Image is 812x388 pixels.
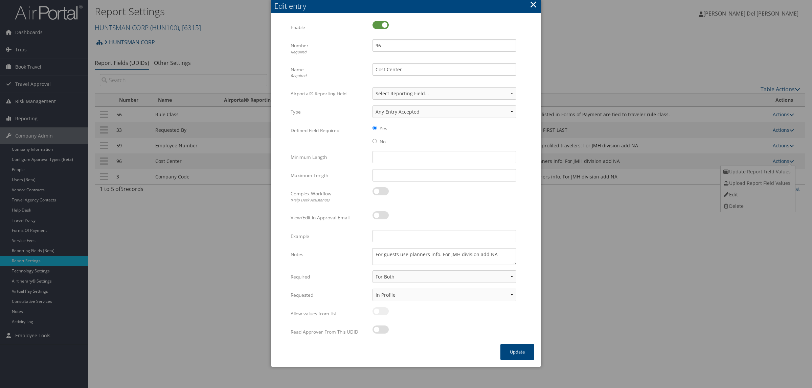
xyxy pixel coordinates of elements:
label: Allow values from list [291,307,367,320]
label: Required [291,270,367,283]
label: Yes [380,125,387,132]
label: Read Approver From This UDID [291,325,367,338]
label: Notes [291,248,367,261]
label: No [380,138,386,145]
label: Complex Workflow [291,187,367,206]
label: Requested [291,289,367,301]
div: Edit entry [274,1,541,11]
button: Update [500,344,534,360]
label: Enable [291,21,367,34]
label: Airportal® Reporting Field [291,87,367,100]
div: (Help Desk Assistance) [291,197,367,203]
label: Example [291,230,367,243]
label: Type [291,105,367,118]
label: Minimum Length [291,151,367,164]
div: Required [291,49,367,55]
label: Maximum Length [291,169,367,182]
label: Defined Field Required [291,124,367,137]
label: View/Edit in Approval Email [291,211,367,224]
div: Required [291,73,367,79]
label: Name [291,63,367,82]
label: Number [291,39,367,58]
